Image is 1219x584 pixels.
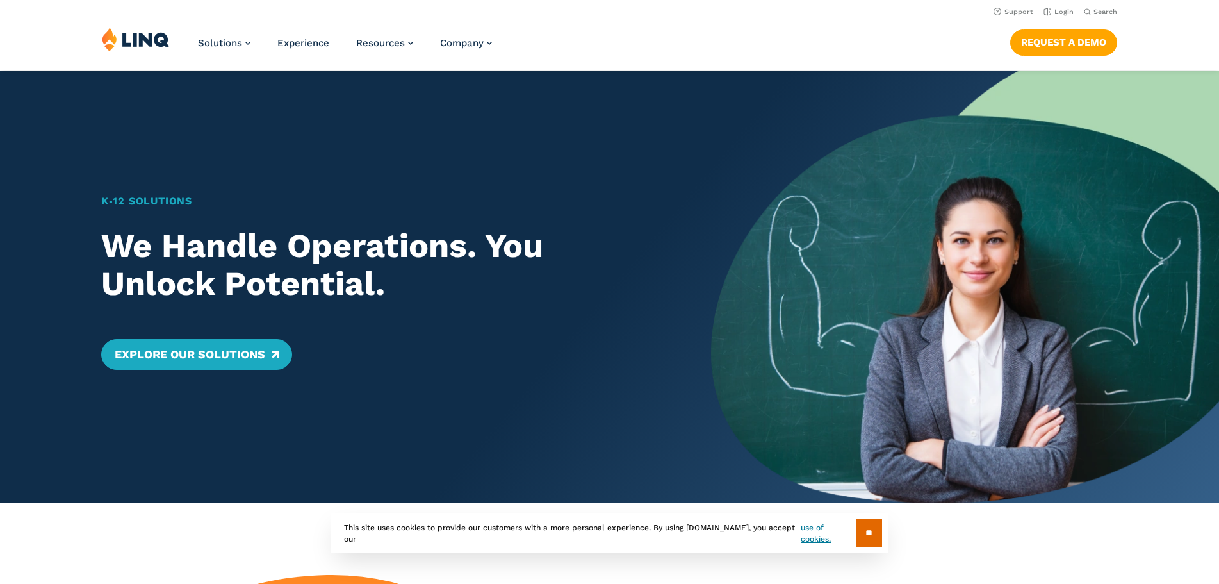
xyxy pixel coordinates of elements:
[1084,7,1117,17] button: Open Search Bar
[1093,8,1117,16] span: Search
[101,227,661,304] h2: We Handle Operations. You Unlock Potential.
[198,37,250,49] a: Solutions
[801,522,855,545] a: use of cookies.
[1010,27,1117,55] nav: Button Navigation
[994,8,1033,16] a: Support
[101,194,661,209] h1: K‑12 Solutions
[198,37,242,49] span: Solutions
[198,27,492,69] nav: Primary Navigation
[1010,29,1117,55] a: Request a Demo
[101,339,291,370] a: Explore Our Solutions
[102,27,170,51] img: LINQ | K‑12 Software
[277,37,329,49] a: Experience
[331,513,888,553] div: This site uses cookies to provide our customers with a more personal experience. By using [DOMAIN...
[440,37,492,49] a: Company
[440,37,484,49] span: Company
[1043,8,1074,16] a: Login
[356,37,405,49] span: Resources
[711,71,1219,503] img: Home Banner
[356,37,413,49] a: Resources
